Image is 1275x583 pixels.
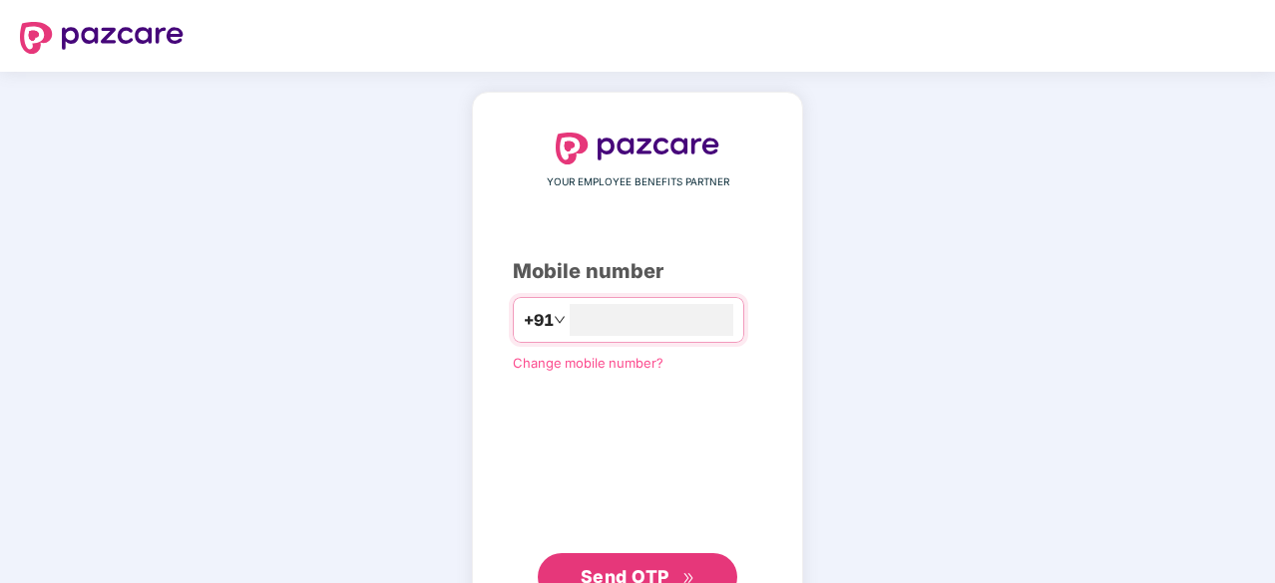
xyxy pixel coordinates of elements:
img: logo [20,22,184,54]
span: YOUR EMPLOYEE BENEFITS PARTNER [547,174,729,190]
a: Change mobile number? [513,355,663,371]
img: logo [556,133,719,164]
span: down [554,314,566,326]
div: Mobile number [513,256,762,287]
span: +91 [524,308,554,333]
